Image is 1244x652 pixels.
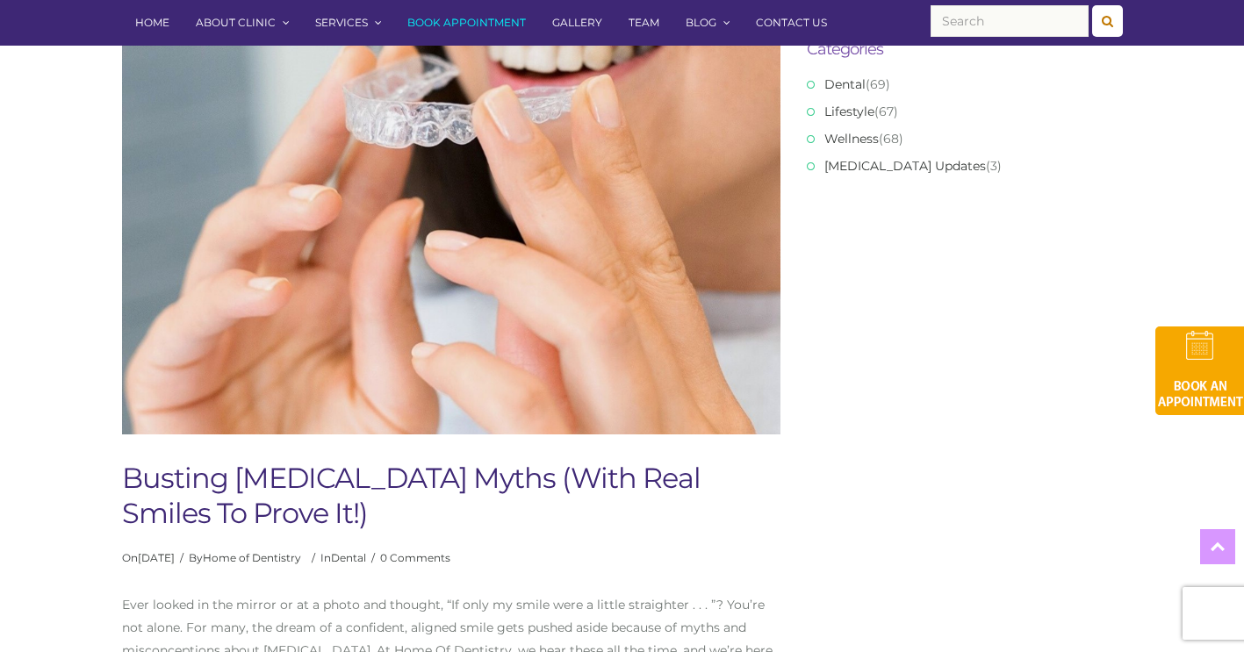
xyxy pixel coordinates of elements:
img: book-an-appointment-hod-gld.png [1155,326,1244,415]
li: (69) [807,75,1110,94]
a: Top [1200,529,1235,564]
span: By / [189,551,315,564]
li: (67) [807,103,1110,121]
a: Lifestyle [824,104,874,119]
h1: Busting [MEDICAL_DATA] Myths (With Real Smiles To Prove It!) [122,461,780,531]
li: (68) [807,130,1110,148]
a: Dental [824,76,866,92]
a: [MEDICAL_DATA] Updates [824,158,986,174]
span: On / [122,551,183,564]
a: Wellness [824,131,879,147]
a: Dental [331,551,366,564]
h3: Categories [807,40,1123,58]
li: (3) [807,157,1110,176]
input: Search [931,5,1089,37]
a: [DATE] [138,551,175,564]
span: In / [320,551,375,564]
a: 0 Comments [380,551,450,564]
a: Home of Dentistry [203,551,301,564]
